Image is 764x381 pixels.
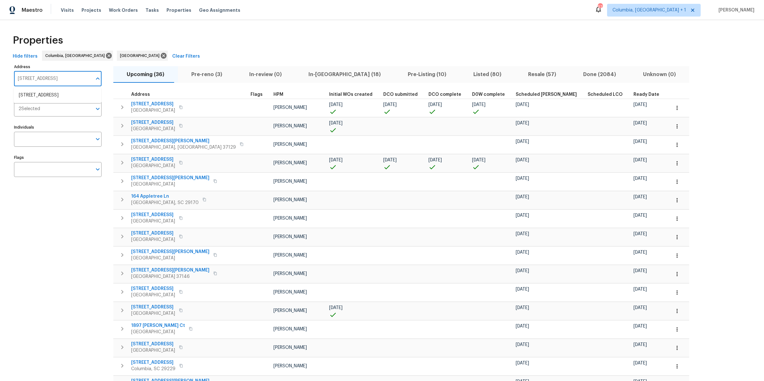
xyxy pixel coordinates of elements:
[131,249,209,255] span: [STREET_ADDRESS][PERSON_NAME]
[273,179,307,184] span: [PERSON_NAME]
[633,102,647,107] span: [DATE]
[273,253,307,258] span: [PERSON_NAME]
[131,138,236,144] span: [STREET_ADDRESS][PERSON_NAME]
[93,104,102,113] button: Open
[273,161,307,165] span: [PERSON_NAME]
[273,105,307,110] span: [PERSON_NAME]
[516,250,529,255] span: [DATE]
[633,158,647,162] span: [DATE]
[516,306,529,310] span: [DATE]
[14,65,102,69] label: Address
[166,7,191,13] span: Properties
[273,308,307,313] span: [PERSON_NAME]
[131,126,175,132] span: [GEOGRAPHIC_DATA]
[516,324,529,328] span: [DATE]
[716,7,754,13] span: [PERSON_NAME]
[633,269,647,273] span: [DATE]
[131,163,175,169] span: [GEOGRAPHIC_DATA]
[131,255,209,261] span: [GEOGRAPHIC_DATA]
[199,7,240,13] span: Geo Assignments
[329,158,343,162] span: [DATE]
[329,121,343,125] span: [DATE]
[131,341,175,347] span: [STREET_ADDRESS]
[633,287,647,292] span: [DATE]
[428,158,442,162] span: [DATE]
[273,345,307,350] span: [PERSON_NAME]
[516,139,529,144] span: [DATE]
[131,286,175,292] span: [STREET_ADDRESS]
[131,310,175,317] span: [GEOGRAPHIC_DATA]
[428,92,461,97] span: DCO complete
[93,135,102,144] button: Open
[463,70,511,79] span: Listed (80)
[428,102,442,107] span: [DATE]
[633,342,647,347] span: [DATE]
[273,124,307,128] span: [PERSON_NAME]
[273,142,307,147] span: [PERSON_NAME]
[14,90,101,101] li: [STREET_ADDRESS]
[472,158,485,162] span: [DATE]
[612,7,686,13] span: Columbia, [GEOGRAPHIC_DATA] + 1
[383,102,397,107] span: [DATE]
[251,92,263,97] span: Flags
[81,7,101,13] span: Projects
[516,102,529,107] span: [DATE]
[633,361,647,365] span: [DATE]
[145,8,159,12] span: Tasks
[633,176,647,181] span: [DATE]
[131,193,199,200] span: 164 Appletree Ln
[117,51,168,61] div: [GEOGRAPHIC_DATA]
[273,272,307,276] span: [PERSON_NAME]
[329,92,372,97] span: Initial WOs created
[273,327,307,331] span: [PERSON_NAME]
[633,306,647,310] span: [DATE]
[93,165,102,174] button: Open
[10,51,40,62] button: Hide filters
[516,195,529,199] span: [DATE]
[633,195,647,199] span: [DATE]
[273,364,307,368] span: [PERSON_NAME]
[131,92,150,97] span: Address
[131,218,175,224] span: [GEOGRAPHIC_DATA]
[42,51,113,61] div: Columbia, [GEOGRAPHIC_DATA]
[516,342,529,347] span: [DATE]
[131,156,175,163] span: [STREET_ADDRESS]
[398,70,456,79] span: Pre-Listing (10)
[131,236,175,243] span: [GEOGRAPHIC_DATA]
[131,107,175,114] span: [GEOGRAPHIC_DATA]
[472,102,485,107] span: [DATE]
[633,324,647,328] span: [DATE]
[14,156,102,159] label: Flags
[598,4,602,10] div: 57
[117,70,174,79] span: Upcoming (36)
[120,53,162,59] span: [GEOGRAPHIC_DATA]
[131,200,199,206] span: [GEOGRAPHIC_DATA], SC 29170
[239,70,291,79] span: In-review (0)
[131,347,175,354] span: [GEOGRAPHIC_DATA]
[516,92,577,97] span: Scheduled [PERSON_NAME]
[299,70,391,79] span: In-[GEOGRAPHIC_DATA] (18)
[383,158,397,162] span: [DATE]
[574,70,626,79] span: Done (2084)
[273,216,307,221] span: [PERSON_NAME]
[329,306,343,310] span: [DATE]
[61,7,74,13] span: Visits
[14,71,92,86] input: Search ...
[131,304,175,310] span: [STREET_ADDRESS]
[273,290,307,294] span: [PERSON_NAME]
[131,181,209,187] span: [GEOGRAPHIC_DATA]
[131,175,209,181] span: [STREET_ADDRESS][PERSON_NAME]
[633,213,647,218] span: [DATE]
[383,92,418,97] span: DCO submitted
[633,139,647,144] span: [DATE]
[131,230,175,236] span: [STREET_ADDRESS]
[45,53,107,59] span: Columbia, [GEOGRAPHIC_DATA]
[131,366,175,372] span: Columbia, SC 29229
[131,267,209,273] span: [STREET_ADDRESS][PERSON_NAME]
[182,70,232,79] span: Pre-reno (3)
[22,7,43,13] span: Maestro
[13,37,63,44] span: Properties
[131,322,185,329] span: 1897 [PERSON_NAME] Ct
[516,361,529,365] span: [DATE]
[633,250,647,255] span: [DATE]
